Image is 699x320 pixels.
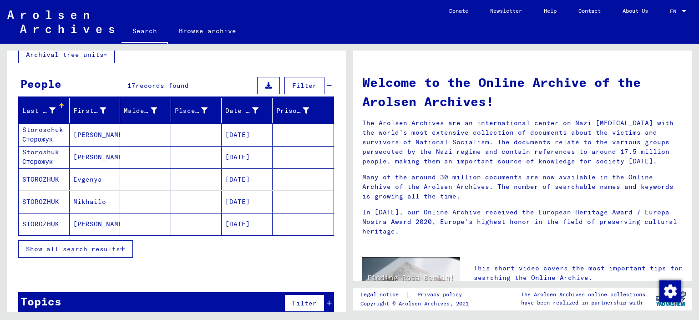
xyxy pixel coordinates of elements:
a: Legal notice [360,290,406,300]
div: Change consent [659,280,681,302]
div: | [360,290,473,300]
div: People [20,76,61,92]
span: Filter [292,299,317,307]
mat-cell: Storoschuk Сторожук [19,124,70,146]
div: Prisoner # [276,106,309,116]
mat-cell: STOROZHUK [19,168,70,190]
p: The Arolsen Archives are an international center on Nazi [MEDICAL_DATA] with the world’s most ext... [362,118,683,166]
mat-cell: [DATE] [222,124,273,146]
div: Place of Birth [175,103,222,118]
p: Copyright © Arolsen Archives, 2021 [360,300,473,308]
h1: Welcome to the Online Archive of the Arolsen Archives! [362,73,683,111]
button: Archival tree units [18,46,115,63]
mat-header-cell: Place of Birth [171,98,222,123]
a: Search [122,20,168,44]
mat-cell: STOROZHUK [19,213,70,235]
p: have been realized in partnership with [521,299,645,307]
a: Privacy policy [410,290,473,300]
mat-cell: [PERSON_NAME] [70,146,121,168]
p: In [DATE], our Online Archive received the European Heritage Award / Europa Nostra Award 2020, Eu... [362,208,683,236]
div: Maiden Name [124,106,157,116]
img: video.jpg [362,257,460,310]
div: First Name [73,103,120,118]
div: Prisoner # [276,103,323,118]
mat-cell: Storoshuk Сторожук [19,146,70,168]
mat-cell: [DATE] [222,146,273,168]
img: Arolsen_neg.svg [7,10,114,33]
span: EN [670,8,680,15]
img: yv_logo.png [654,287,688,310]
img: Change consent [659,280,681,302]
div: Last Name [22,106,56,116]
mat-cell: [DATE] [222,213,273,235]
mat-cell: Mikhailo [70,191,121,213]
div: Date of Birth [225,106,258,116]
button: Show all search results [18,240,133,258]
p: The Arolsen Archives online collections [521,290,645,299]
span: Show all search results [26,245,120,253]
button: Filter [284,295,324,312]
mat-header-cell: Maiden Name [120,98,171,123]
div: Topics [20,293,61,310]
span: Filter [292,81,317,90]
mat-cell: [DATE] [222,168,273,190]
mat-cell: [DATE] [222,191,273,213]
div: First Name [73,106,106,116]
mat-header-cell: Last Name [19,98,70,123]
mat-cell: [PERSON_NAME] [70,213,121,235]
div: Place of Birth [175,106,208,116]
div: Date of Birth [225,103,272,118]
p: Many of the around 30 million documents are now available in the Online Archive of the Arolsen Ar... [362,173,683,201]
mat-header-cell: First Name [70,98,121,123]
mat-cell: [PERSON_NAME] [70,124,121,146]
mat-cell: STOROZHUK [19,191,70,213]
span: records found [136,81,189,90]
mat-header-cell: Date of Birth [222,98,273,123]
mat-header-cell: Prisoner # [273,98,334,123]
mat-cell: Evgenya [70,168,121,190]
p: This short video covers the most important tips for searching the Online Archive. [474,264,683,283]
div: Maiden Name [124,103,171,118]
span: 17 [127,81,136,90]
button: Filter [284,77,324,94]
a: Browse archive [168,20,247,42]
div: Last Name [22,103,69,118]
